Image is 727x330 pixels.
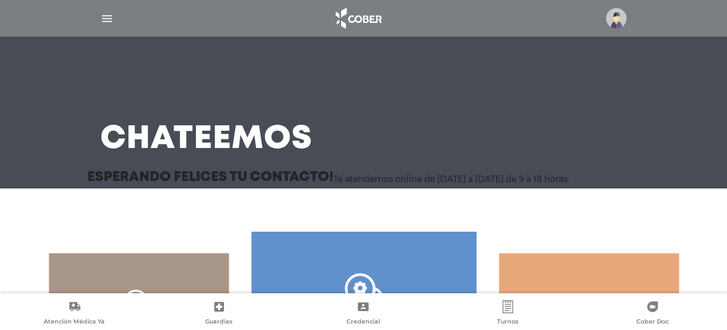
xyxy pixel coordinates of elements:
[606,8,627,29] img: profile-placeholder.svg
[497,318,519,327] span: Turnos
[205,318,233,327] span: Guardias
[330,5,386,31] img: logo_cober_home-white.png
[636,318,669,327] span: Cober Doc
[87,171,334,184] h3: Esperando felices tu contacto!
[2,300,147,328] a: Atención Médica Ya
[100,12,114,25] img: Cober_menu-lines-white.svg
[580,300,725,328] a: Cober Doc
[346,318,380,327] span: Credencial
[147,300,291,328] a: Guardias
[436,300,580,328] a: Turnos
[334,174,569,184] p: Te atendemos online de [DATE] a [DATE] de 9 a 18 horas.
[100,125,312,153] h3: Chateemos
[44,318,105,327] span: Atención Médica Ya
[291,300,436,328] a: Credencial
